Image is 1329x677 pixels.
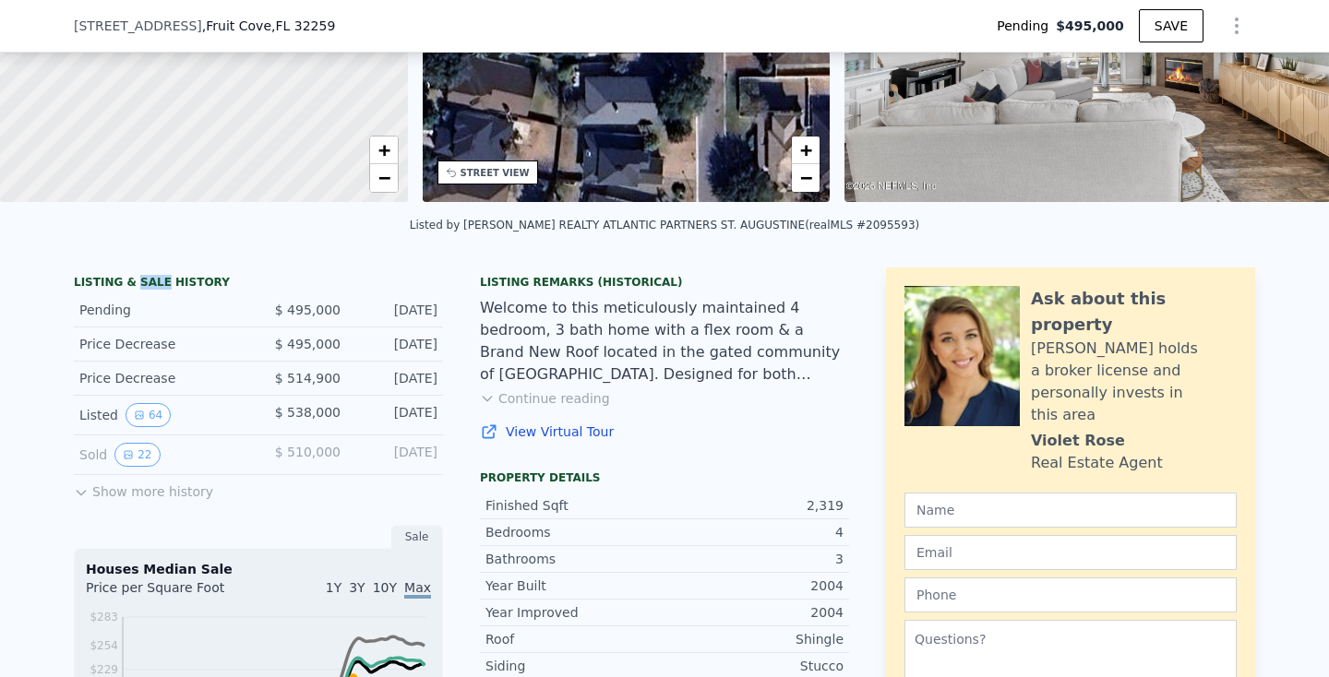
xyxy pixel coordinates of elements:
[800,138,812,161] span: +
[90,639,118,652] tspan: $254
[79,369,244,387] div: Price Decrease
[202,17,336,35] span: , Fruit Cove
[1218,7,1255,44] button: Show Options
[485,496,664,515] div: Finished Sqft
[377,138,389,161] span: +
[485,630,664,648] div: Roof
[86,560,431,578] div: Houses Median Sale
[86,578,258,608] div: Price per Square Foot
[370,137,398,164] a: Zoom in
[74,17,202,35] span: [STREET_ADDRESS]
[377,166,389,189] span: −
[90,611,118,624] tspan: $283
[410,219,919,232] div: Listed by [PERSON_NAME] REALTY ATLANTIC PARTNERS ST. AUGUSTINE (realMLS #2095593)
[664,523,844,541] div: 4
[326,580,341,595] span: 1Y
[664,657,844,675] div: Stucco
[114,443,160,467] button: View historical data
[370,164,398,192] a: Zoom out
[1031,338,1237,426] div: [PERSON_NAME] holds a broker license and personally invests in this area
[275,303,341,317] span: $ 495,000
[74,475,213,501] button: Show more history
[1139,9,1203,42] button: SAVE
[275,405,341,420] span: $ 538,000
[355,301,437,319] div: [DATE]
[664,630,844,648] div: Shingle
[271,18,335,33] span: , FL 32259
[355,369,437,387] div: [DATE]
[904,535,1237,570] input: Email
[664,603,844,622] div: 2004
[90,663,118,676] tspan: $229
[904,493,1237,528] input: Name
[355,403,437,427] div: [DATE]
[79,443,244,467] div: Sold
[997,17,1056,35] span: Pending
[792,137,820,164] a: Zoom in
[275,337,341,351] span: $ 495,000
[800,166,812,189] span: −
[904,577,1237,612] input: Phone
[79,301,244,319] div: Pending
[391,525,443,549] div: Sale
[461,166,530,180] div: STREET VIEW
[373,580,397,595] span: 10Y
[79,335,244,353] div: Price Decrease
[664,496,844,515] div: 2,319
[485,550,664,568] div: Bathrooms
[79,403,244,427] div: Listed
[480,422,849,441] a: View Virtual Tour
[485,576,664,595] div: Year Built
[664,550,844,568] div: 3
[355,443,437,467] div: [DATE]
[404,580,431,599] span: Max
[349,580,365,595] span: 3Y
[275,371,341,386] span: $ 514,900
[480,297,849,386] div: Welcome to this meticulously maintained 4 bedroom, 3 bath home with a flex room & a Brand New Roo...
[1031,430,1125,452] div: Violet Rose
[664,576,844,595] div: 2004
[480,470,849,485] div: Property details
[355,335,437,353] div: [DATE]
[485,523,664,541] div: Bedrooms
[480,389,610,408] button: Continue reading
[485,603,664,622] div: Year Improved
[1031,286,1237,338] div: Ask about this property
[126,403,171,427] button: View historical data
[74,275,443,293] div: LISTING & SALE HISTORY
[1031,452,1163,474] div: Real Estate Agent
[275,445,341,459] span: $ 510,000
[792,164,820,192] a: Zoom out
[480,275,849,290] div: Listing Remarks (Historical)
[485,657,664,675] div: Siding
[1056,17,1124,35] span: $495,000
